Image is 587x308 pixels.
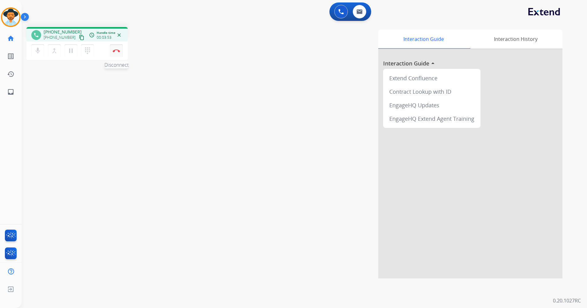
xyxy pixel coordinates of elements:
button: Disconnect [110,44,123,57]
div: Extend Confluence [386,71,478,85]
mat-icon: phone [33,32,39,38]
div: EngageHQ Extend Agent Training [386,112,478,125]
span: [PHONE_NUMBER] [44,29,82,35]
mat-icon: close [116,32,122,38]
mat-icon: history [7,70,14,78]
mat-icon: home [7,35,14,42]
mat-icon: merge_type [51,47,58,54]
img: avatar [2,9,19,26]
span: Handle time [97,30,115,35]
mat-icon: dialpad [84,47,91,54]
mat-icon: content_copy [79,35,84,40]
mat-icon: access_time [89,32,95,38]
div: EngageHQ Updates [386,98,478,112]
mat-icon: pause [67,47,75,54]
img: control [113,49,120,52]
span: Disconnect [104,61,129,69]
span: [PHONE_NUMBER] [44,35,76,40]
mat-icon: mic [34,47,41,54]
div: Interaction Guide [378,30,469,49]
mat-icon: inbox [7,88,14,96]
p: 0.20.1027RC [553,297,581,304]
div: Interaction History [469,30,562,49]
span: 00:03:53 [97,35,111,40]
div: Contract Lookup with ID [386,85,478,98]
mat-icon: list_alt [7,53,14,60]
